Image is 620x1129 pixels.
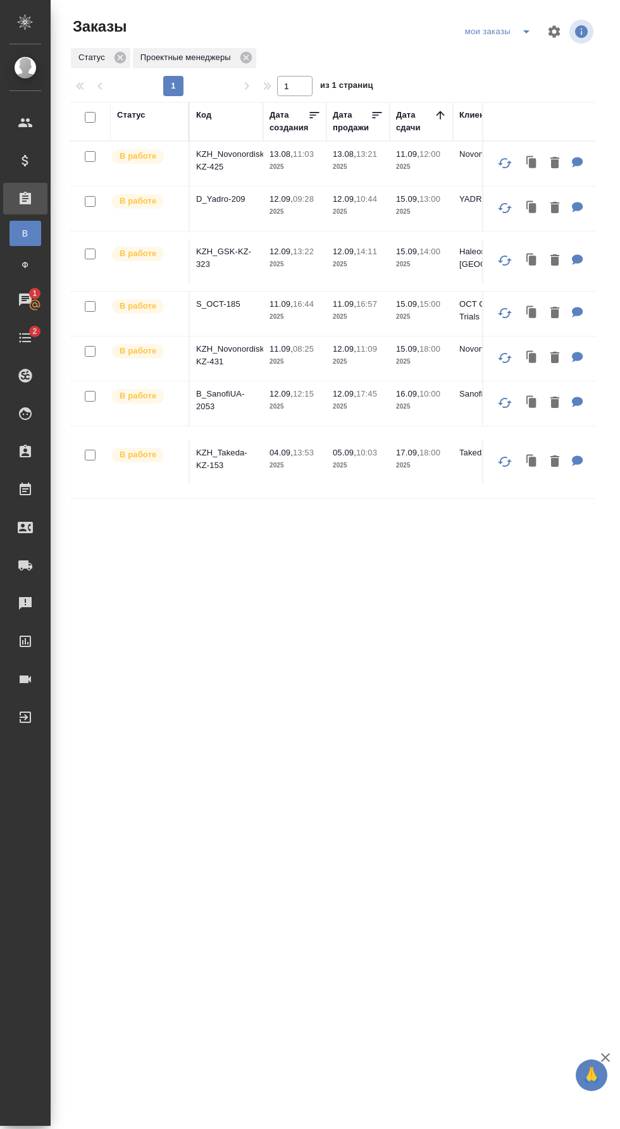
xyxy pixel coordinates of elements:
[544,248,566,274] button: Удалить
[396,194,419,204] p: 15.09,
[196,298,257,311] p: S_OCT-185
[333,299,356,309] p: 11.09,
[419,149,440,159] p: 12:00
[566,300,590,326] button: Для ПМ: англ-рус срочный
[356,344,377,354] p: 11:09
[270,149,293,159] p: 13.08,
[396,311,447,323] p: 2025
[544,300,566,326] button: Удалить
[396,247,419,256] p: 15.09,
[293,149,314,159] p: 11:03
[490,245,520,276] button: Обновить
[16,259,35,271] span: Ф
[9,221,41,246] a: В
[333,355,383,368] p: 2025
[270,247,293,256] p: 12.09,
[320,78,373,96] span: из 1 страниц
[133,48,256,68] div: Проектные менеджеры
[520,345,544,371] button: Клонировать
[333,161,383,173] p: 2025
[356,299,377,309] p: 16:57
[396,206,447,218] p: 2025
[9,252,41,278] a: Ф
[396,161,447,173] p: 2025
[396,400,447,413] p: 2025
[462,22,539,42] div: split button
[520,449,544,475] button: Клонировать
[293,389,314,398] p: 12:15
[78,51,109,64] p: Статус
[356,194,377,204] p: 10:44
[3,322,47,354] a: 2
[270,311,320,323] p: 2025
[459,193,520,206] p: YADRO
[270,459,320,472] p: 2025
[490,388,520,418] button: Обновить
[566,151,590,176] button: Для ПМ: на русский и узбекский языки Прошу учесть несколько моментов: Не нужно переводить первую ...
[16,227,35,240] span: В
[419,389,440,398] p: 10:00
[356,149,377,159] p: 13:21
[396,355,447,368] p: 2025
[140,51,235,64] p: Проектные менеджеры
[196,447,257,472] p: KZH_Takeda-KZ-153
[544,390,566,416] button: Удалить
[490,148,520,178] button: Обновить
[490,447,520,477] button: Обновить
[566,345,590,371] button: Для ПМ: перевода на русский язык. Необходимо перевести только текст черного цвета. комментарии к ...
[520,248,544,274] button: Клонировать
[333,400,383,413] p: 2025
[270,194,293,204] p: 12.09,
[333,311,383,323] p: 2025
[196,109,211,121] div: Код
[459,109,488,121] div: Клиент
[396,109,434,134] div: Дата сдачи
[544,151,566,176] button: Удалить
[196,148,257,173] p: KZH_Novonordisk-KZ-425
[120,247,156,260] p: В работе
[396,389,419,398] p: 16.09,
[270,161,320,173] p: 2025
[396,299,419,309] p: 15.09,
[270,355,320,368] p: 2025
[459,245,520,271] p: Haleon [GEOGRAPHIC_DATA]
[120,150,156,163] p: В работе
[419,344,440,354] p: 18:00
[520,300,544,326] button: Клонировать
[576,1059,607,1091] button: 🙏
[333,109,371,134] div: Дата продажи
[293,299,314,309] p: 16:44
[333,194,356,204] p: 12.09,
[333,247,356,256] p: 12.09,
[544,195,566,221] button: Удалить
[459,148,520,161] p: Novonordisk KZ
[293,344,314,354] p: 08:25
[396,258,447,271] p: 2025
[333,206,383,218] p: 2025
[459,447,520,459] p: Takeda KZ
[270,400,320,413] p: 2025
[356,247,377,256] p: 14:11
[25,287,44,300] span: 1
[270,206,320,218] p: 2025
[520,151,544,176] button: Клонировать
[111,148,182,165] div: Выставляет ПМ после принятия заказа от КМа
[270,389,293,398] p: 12.09,
[419,194,440,204] p: 13:00
[333,389,356,398] p: 12.09,
[120,448,156,461] p: В работе
[196,388,257,413] p: B_SanofiUA-2053
[356,448,377,457] p: 10:03
[419,299,440,309] p: 15:00
[111,193,182,210] div: Выставляет ПМ после принятия заказа от КМа
[333,149,356,159] p: 13.08,
[333,258,383,271] p: 2025
[111,343,182,360] div: Выставляет ПМ после принятия заказа от КМа
[396,459,447,472] p: 2025
[539,16,569,47] span: Настроить таблицу
[293,247,314,256] p: 13:22
[459,388,520,400] p: Sanofi UA
[396,344,419,354] p: 15.09,
[111,447,182,464] div: Выставляет ПМ после принятия заказа от КМа
[120,345,156,357] p: В работе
